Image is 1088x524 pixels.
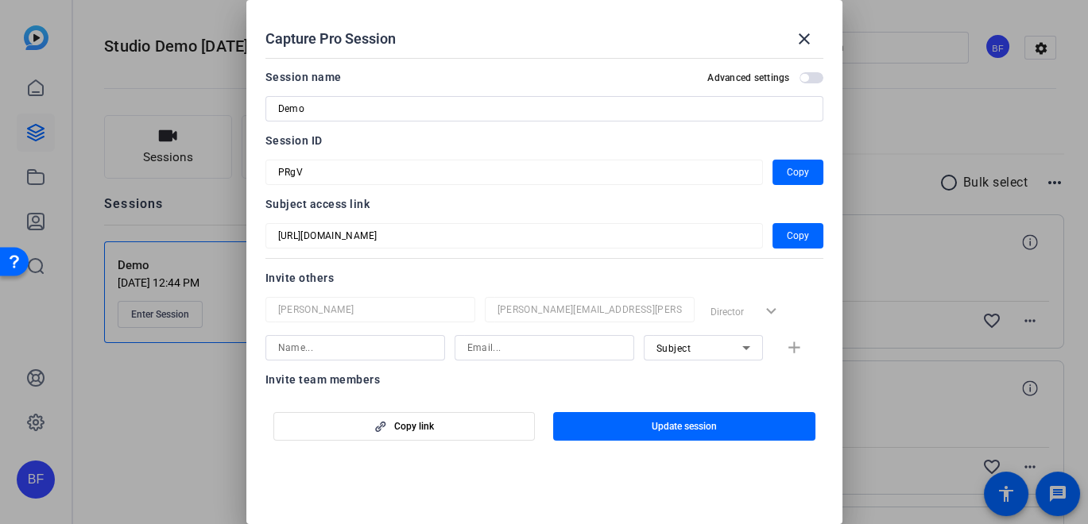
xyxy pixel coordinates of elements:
[265,370,823,389] div: Invite team members
[652,420,717,433] span: Update session
[265,131,823,150] div: Session ID
[707,71,789,84] h2: Advanced settings
[273,412,536,441] button: Copy link
[278,300,463,319] input: Name...
[265,195,823,214] div: Subject access link
[787,226,809,245] span: Copy
[265,268,823,287] div: Invite others
[772,223,823,249] button: Copy
[553,412,815,441] button: Update session
[278,99,811,118] input: Enter Session Name
[278,226,750,245] input: Session OTP
[656,343,691,354] span: Subject
[265,67,342,87] div: Session name
[772,160,823,185] button: Copy
[795,29,814,48] mat-icon: close
[498,300,682,319] input: Email...
[278,163,750,182] input: Session OTP
[787,163,809,182] span: Copy
[265,20,823,58] div: Capture Pro Session
[394,420,434,433] span: Copy link
[467,338,621,357] input: Email...
[278,338,432,357] input: Name...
